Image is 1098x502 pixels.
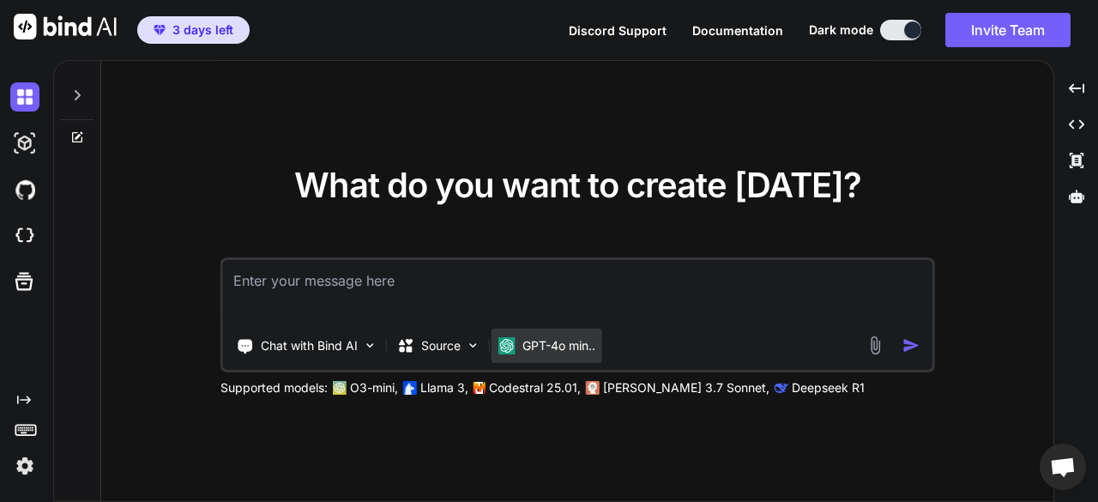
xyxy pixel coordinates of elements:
[522,337,595,354] p: GPT-4o min..
[10,221,39,251] img: cloudideIcon
[172,21,233,39] span: 3 days left
[603,379,769,396] p: [PERSON_NAME] 3.7 Sonnet,
[333,381,347,395] img: GPT-4
[498,337,516,354] img: GPT-4o mini
[569,23,667,38] span: Discord Support
[865,336,884,355] img: attachment
[775,381,788,395] img: claude
[569,21,667,39] button: Discord Support
[154,25,166,35] img: premium
[294,164,861,206] span: What do you want to create [DATE]?
[220,379,328,396] p: Supported models:
[945,13,1071,47] button: Invite Team
[692,23,783,38] span: Documentation
[1040,444,1086,490] div: Open chat
[10,82,39,112] img: darkChat
[261,337,358,354] p: Chat with Bind AI
[466,338,480,353] img: Pick Models
[421,337,461,354] p: Source
[403,381,417,395] img: Llama2
[363,338,377,353] img: Pick Tools
[474,382,486,394] img: Mistral-AI
[14,14,117,39] img: Bind AI
[586,381,600,395] img: claude
[350,379,398,396] p: O3-mini,
[692,21,783,39] button: Documentation
[902,336,920,354] img: icon
[10,451,39,481] img: settings
[420,379,468,396] p: Llama 3,
[792,379,865,396] p: Deepseek R1
[10,129,39,158] img: darkAi-studio
[137,16,250,44] button: premium3 days left
[10,175,39,204] img: githubDark
[809,21,873,39] span: Dark mode
[489,379,581,396] p: Codestral 25.01,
